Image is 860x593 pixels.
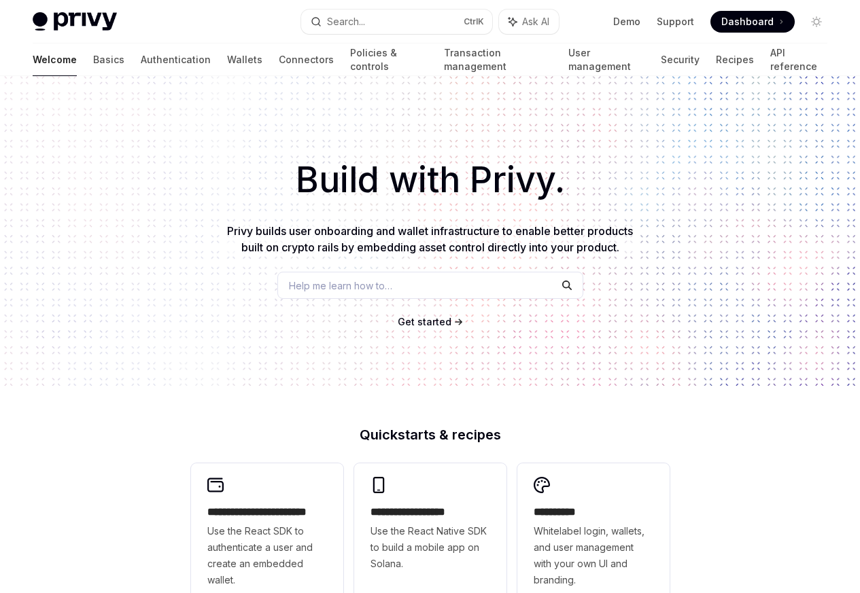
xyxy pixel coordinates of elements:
h2: Quickstarts & recipes [191,428,670,442]
button: Toggle dark mode [806,11,827,33]
a: Authentication [141,43,211,76]
span: Use the React Native SDK to build a mobile app on Solana. [371,523,490,572]
div: Search... [327,14,365,30]
img: light logo [33,12,117,31]
button: Search...CtrlK [301,10,492,34]
a: Connectors [279,43,334,76]
a: Basics [93,43,124,76]
span: Ctrl K [464,16,484,27]
span: Ask AI [522,15,549,29]
a: Dashboard [710,11,795,33]
span: Use the React SDK to authenticate a user and create an embedded wallet. [207,523,327,588]
a: API reference [770,43,827,76]
span: Privy builds user onboarding and wallet infrastructure to enable better products built on crypto ... [227,224,633,254]
span: Whitelabel login, wallets, and user management with your own UI and branding. [534,523,653,588]
a: Security [661,43,700,76]
button: Ask AI [499,10,559,34]
a: Transaction management [444,43,551,76]
a: Wallets [227,43,262,76]
a: Welcome [33,43,77,76]
span: Dashboard [721,15,774,29]
span: Get started [398,316,451,327]
a: Support [657,15,694,29]
h1: Build with Privy. [22,154,838,206]
span: Help me learn how to… [289,278,392,293]
a: Policies & controls [350,43,428,76]
a: Recipes [716,43,754,76]
a: Demo [613,15,640,29]
a: Get started [398,315,451,329]
a: User management [568,43,645,76]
